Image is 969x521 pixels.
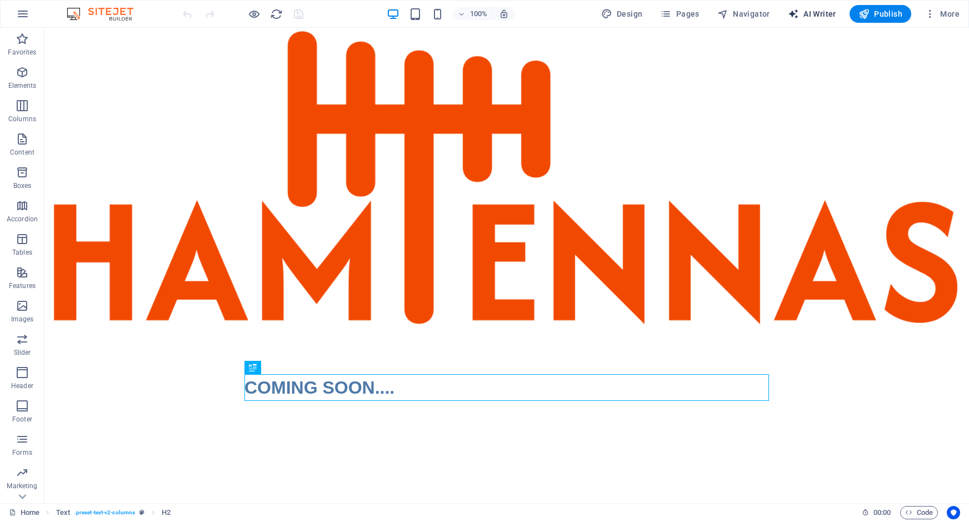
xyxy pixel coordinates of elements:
p: Favorites [8,48,36,57]
span: Pages [660,8,699,19]
span: Click to select. Double-click to edit [56,506,70,519]
button: reload [269,7,283,21]
i: Reload page [270,8,283,21]
img: Editor Logo [64,7,147,21]
button: Pages [656,5,703,23]
button: Publish [850,5,911,23]
span: 00 00 [873,506,891,519]
h6: 100% [470,7,488,21]
p: Features [9,281,36,290]
button: AI Writer [783,5,841,23]
p: Tables [12,248,32,257]
span: Publish [858,8,902,19]
span: Navigator [717,8,770,19]
span: More [925,8,960,19]
div: Design (Ctrl+Alt+Y) [597,5,647,23]
button: More [920,5,964,23]
p: Elements [8,81,37,90]
button: Click here to leave preview mode and continue editing [247,7,261,21]
a: Click to cancel selection. Double-click to open Pages [9,506,39,519]
p: Footer [12,415,32,424]
p: Header [11,381,33,390]
span: Code [905,506,933,519]
button: Usercentrics [947,506,960,519]
span: Click to select. Double-click to edit [162,506,171,519]
button: Navigator [713,5,775,23]
p: Forms [12,448,32,457]
span: : [881,508,883,517]
p: Images [11,315,34,324]
i: On resize automatically adjust zoom level to fit chosen device. [499,9,509,19]
button: Code [900,506,938,519]
span: . preset-text-v2-columns [74,506,135,519]
p: Slider [14,348,31,357]
nav: breadcrumb [56,506,171,519]
p: Marketing [7,482,37,490]
p: Boxes [13,181,32,190]
p: Columns [8,115,36,123]
p: Content [10,148,34,157]
h6: Session time [862,506,891,519]
i: This element is a customizable preset [139,509,144,515]
button: 100% [453,7,493,21]
button: Design [597,5,647,23]
span: AI Writer [788,8,836,19]
span: Design [601,8,643,19]
p: Accordion [7,215,38,224]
